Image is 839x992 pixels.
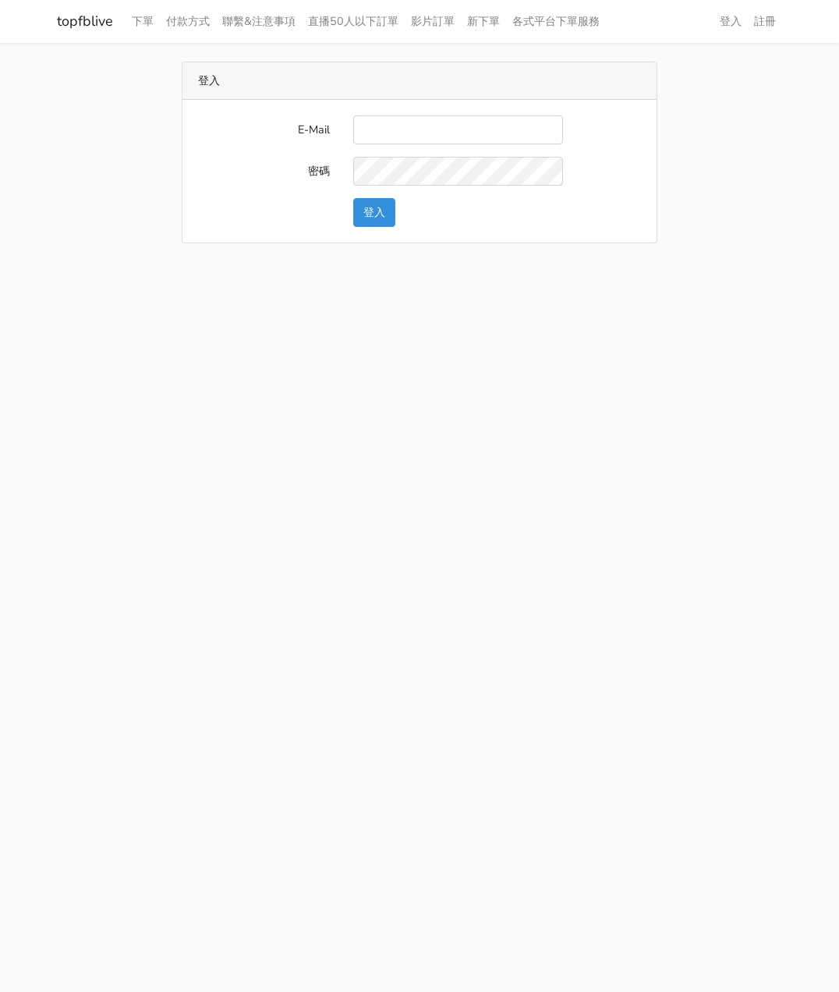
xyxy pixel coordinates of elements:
[302,6,405,37] a: 直播50人以下訂單
[405,6,461,37] a: 影片訂單
[353,198,395,227] button: 登入
[713,6,748,37] a: 登入
[506,6,606,37] a: 各式平台下單服務
[461,6,506,37] a: 新下單
[216,6,302,37] a: 聯繫&注意事項
[160,6,216,37] a: 付款方式
[186,115,342,144] label: E-Mail
[182,62,657,100] div: 登入
[57,6,113,37] a: topfblive
[186,157,342,186] label: 密碼
[126,6,160,37] a: 下單
[748,6,782,37] a: 註冊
